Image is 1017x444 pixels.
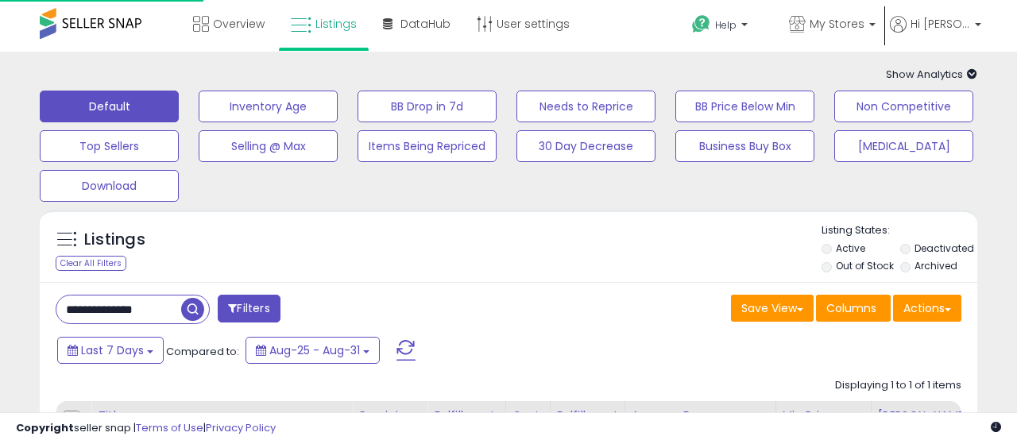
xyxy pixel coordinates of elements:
[835,378,961,393] div: Displaying 1 to 1 of 1 items
[16,420,74,435] strong: Copyright
[890,16,981,52] a: Hi [PERSON_NAME]
[40,91,179,122] button: Default
[816,295,891,322] button: Columns
[675,91,814,122] button: BB Price Below Min
[632,407,769,424] div: Amazon Fees
[57,337,164,364] button: Last 7 Days
[136,420,203,435] a: Terms of Use
[40,130,179,162] button: Top Sellers
[199,91,338,122] button: Inventory Age
[834,91,973,122] button: Non Competitive
[516,91,655,122] button: Needs to Reprice
[166,344,239,359] span: Compared to:
[691,14,711,34] i: Get Help
[358,130,497,162] button: Items Being Repriced
[199,130,338,162] button: Selling @ Max
[822,223,977,238] p: Listing States:
[359,407,420,424] div: Repricing
[56,256,126,271] div: Clear All Filters
[836,259,894,272] label: Out of Stock
[878,407,973,424] div: [PERSON_NAME]
[826,300,876,316] span: Columns
[675,130,814,162] button: Business Buy Box
[715,18,737,32] span: Help
[434,407,498,424] div: Fulfillment
[915,241,974,255] label: Deactivated
[400,16,450,32] span: DataHub
[886,67,977,82] span: Show Analytics
[98,407,346,424] div: Title
[911,16,970,32] span: Hi [PERSON_NAME]
[557,407,618,441] div: Fulfillment Cost
[40,170,179,202] button: Download
[84,229,145,251] h5: Listings
[358,91,497,122] button: BB Drop in 7d
[516,130,655,162] button: 30 Day Decrease
[783,407,864,424] div: Min Price
[512,407,543,424] div: Cost
[836,241,865,255] label: Active
[246,337,380,364] button: Aug-25 - Aug-31
[315,16,357,32] span: Listings
[731,295,814,322] button: Save View
[213,16,265,32] span: Overview
[679,2,775,52] a: Help
[893,295,961,322] button: Actions
[81,342,144,358] span: Last 7 Days
[218,295,280,322] button: Filters
[810,16,864,32] span: My Stores
[915,259,957,272] label: Archived
[206,420,276,435] a: Privacy Policy
[834,130,973,162] button: [MEDICAL_DATA]
[16,421,276,436] div: seller snap | |
[269,342,360,358] span: Aug-25 - Aug-31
